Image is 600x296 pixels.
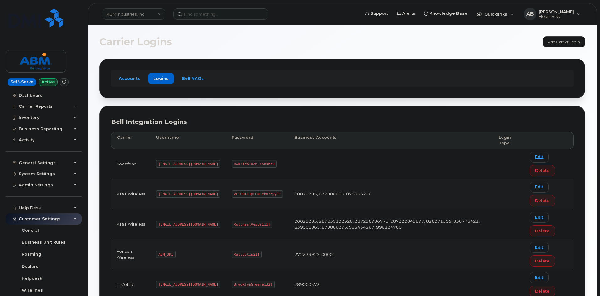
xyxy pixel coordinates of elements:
[111,179,150,209] td: AT&T Wireless
[530,272,549,283] a: Edit
[289,179,493,209] td: 00029285, 839006865, 870886296
[148,73,174,84] a: Logins
[232,251,261,258] code: RallyOtis21!
[530,255,555,267] button: Delete
[535,288,550,294] span: Delete
[150,132,226,149] th: Username
[530,165,555,176] button: Delete
[530,242,549,253] a: Edit
[232,281,274,288] code: BrooklynGreene1324
[156,160,220,168] code: [EMAIL_ADDRESS][DOMAIN_NAME]
[156,221,220,228] code: [EMAIL_ADDRESS][DOMAIN_NAME]
[530,152,549,163] a: Edit
[156,190,220,198] code: [EMAIL_ADDRESS][DOMAIN_NAME]
[543,36,585,47] a: Add Carrier Login
[493,132,524,149] th: Login Type
[232,221,272,228] code: RottnestVespa111!
[111,239,150,269] td: Verizon Wireless
[530,225,555,236] button: Delete
[111,149,150,179] td: Vodafone
[289,132,493,149] th: Business Accounts
[535,258,550,264] span: Delete
[530,212,549,223] a: Edit
[156,281,220,288] code: [EMAIL_ADDRESS][DOMAIN_NAME]
[535,168,550,174] span: Delete
[535,228,550,234] span: Delete
[289,239,493,269] td: 272233922-00001
[113,73,145,84] a: Accounts
[530,182,549,193] a: Edit
[176,73,209,84] a: Bell NAGs
[111,117,574,127] div: Bell Integration Logins
[289,209,493,239] td: 00029285, 287259102926, 287296986771, 287320849897, 826071505, 838775421, 839006865, 870886296, 9...
[232,160,276,168] code: kwb!TWX*udn_ban9hcu
[232,190,283,198] code: VClOHiIJpL0NGcbnZzyy1!
[530,195,555,206] button: Delete
[99,37,172,47] span: Carrier Logins
[111,209,150,239] td: AT&T Wireless
[111,132,150,149] th: Carrier
[535,198,550,204] span: Delete
[156,251,175,258] code: ABM_DMI
[226,132,289,149] th: Password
